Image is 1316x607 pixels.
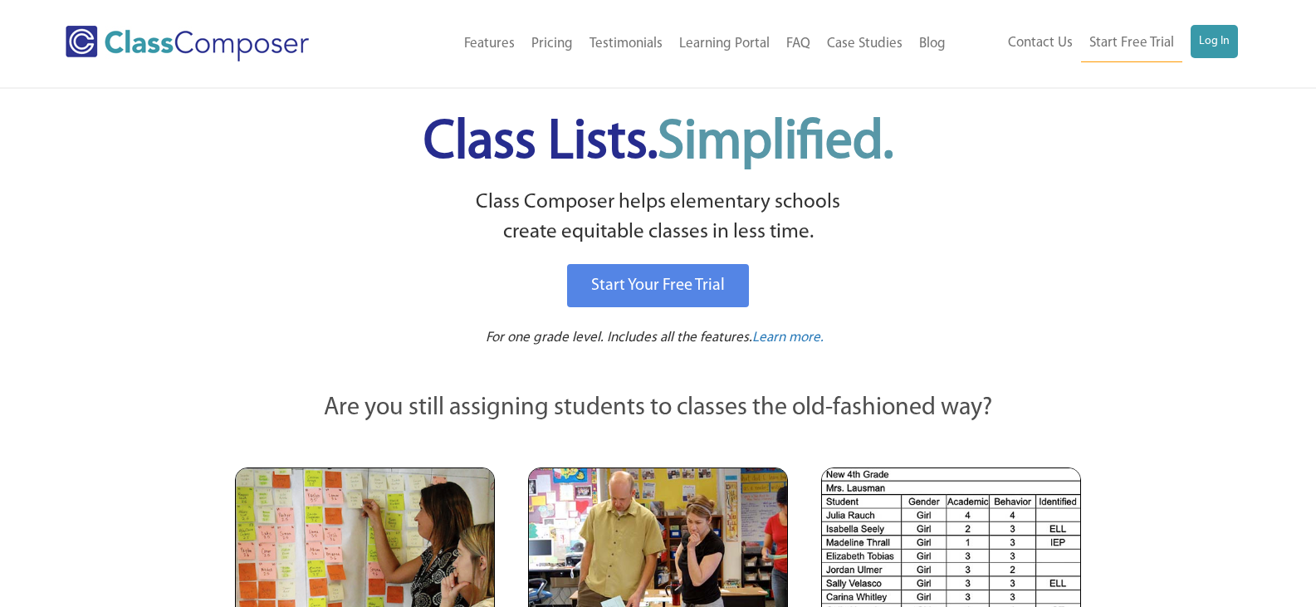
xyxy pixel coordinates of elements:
[232,188,1084,248] p: Class Composer helps elementary schools create equitable classes in less time.
[423,116,893,170] span: Class Lists.
[1000,25,1081,61] a: Contact Us
[591,277,725,294] span: Start Your Free Trial
[486,330,752,345] span: For one grade level. Includes all the features.
[954,25,1238,62] nav: Header Menu
[1081,25,1182,62] a: Start Free Trial
[456,26,523,62] a: Features
[66,26,309,61] img: Class Composer
[1191,25,1238,58] a: Log In
[752,330,824,345] span: Learn more.
[235,390,1082,427] p: Are you still assigning students to classes the old-fashioned way?
[374,26,954,62] nav: Header Menu
[567,264,749,307] a: Start Your Free Trial
[523,26,581,62] a: Pricing
[819,26,911,62] a: Case Studies
[581,26,671,62] a: Testimonials
[911,26,954,62] a: Blog
[778,26,819,62] a: FAQ
[658,116,893,170] span: Simplified.
[752,328,824,349] a: Learn more.
[671,26,778,62] a: Learning Portal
